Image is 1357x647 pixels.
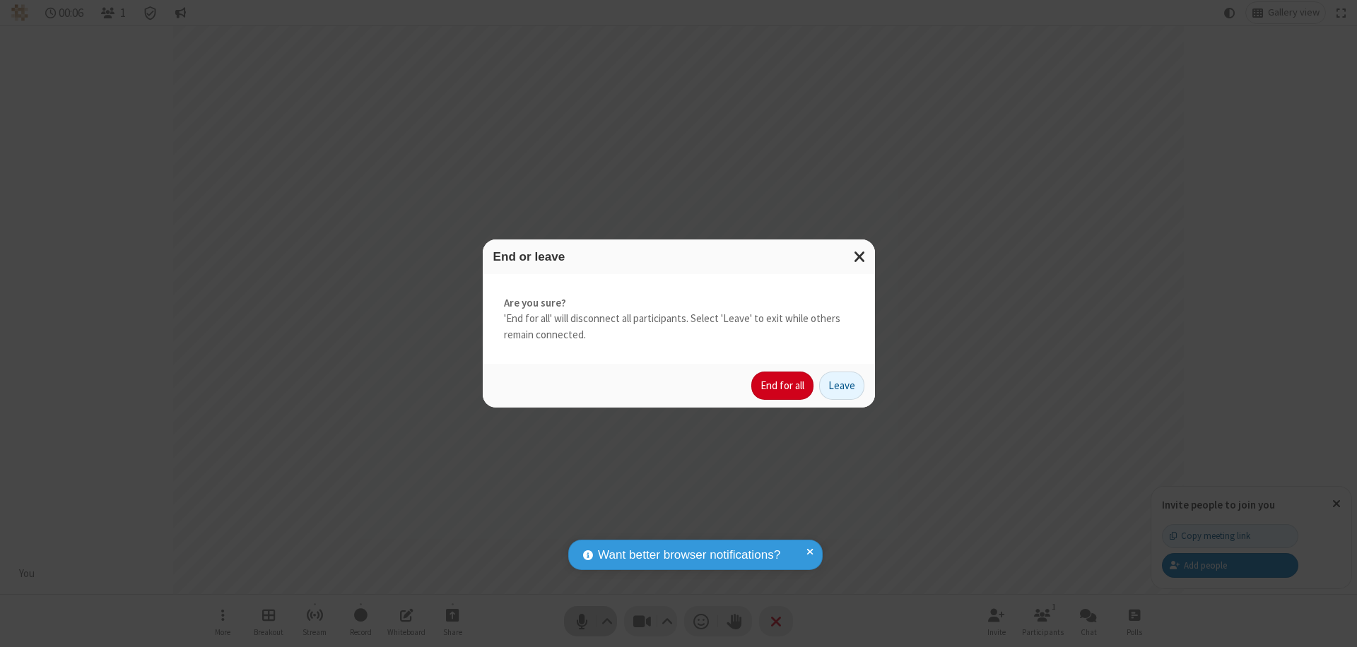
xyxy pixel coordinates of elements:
h3: End or leave [493,250,864,263]
strong: Are you sure? [504,295,854,311]
div: 'End for all' will disconnect all participants. Select 'Leave' to exit while others remain connec... [483,274,875,364]
button: Leave [819,372,864,400]
button: Close modal [845,239,875,274]
span: Want better browser notifications? [598,546,780,564]
button: End for all [751,372,813,400]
